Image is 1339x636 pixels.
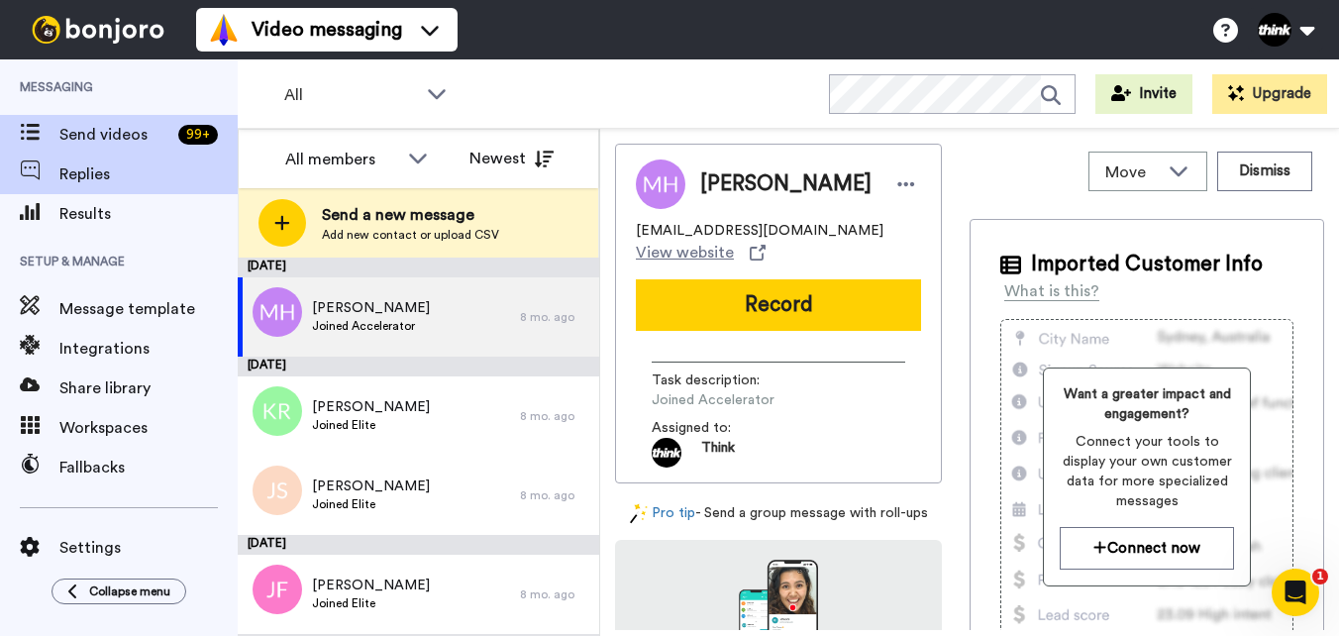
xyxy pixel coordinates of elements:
span: Workspaces [59,416,238,440]
a: Pro tip [630,503,695,524]
span: Share library [59,376,238,400]
img: Image of Mia Hewett [636,159,685,209]
span: [EMAIL_ADDRESS][DOMAIN_NAME] [636,221,883,241]
img: bj-logo-header-white.svg [24,16,172,44]
iframe: Intercom live chat [1272,569,1319,616]
span: Collapse menu [89,583,170,599]
span: Imported Customer Info [1031,250,1263,279]
span: Think [701,438,735,468]
button: Invite [1095,74,1192,114]
div: [DATE] [238,535,599,555]
span: Task description : [652,371,790,390]
span: [PERSON_NAME] [312,477,430,496]
div: [DATE] [238,357,599,376]
span: Joined Elite [312,496,430,512]
button: Record [636,279,921,331]
span: Integrations [59,337,238,361]
img: magic-wand.svg [630,503,648,524]
span: Joined Elite [312,417,430,433]
img: jf.png [253,565,302,614]
img: js.png [253,466,302,515]
img: mh.png [253,287,302,337]
span: [PERSON_NAME] [312,397,430,417]
div: 8 mo. ago [520,408,589,424]
span: Want a greater impact and engagement? [1060,384,1234,424]
div: All members [285,148,398,171]
span: Move [1105,160,1159,184]
span: View website [636,241,734,265]
span: Fallbacks [59,456,238,479]
span: Connect your tools to display your own customer data for more specialized messages [1060,432,1234,511]
span: Message template [59,297,238,321]
button: Dismiss [1217,152,1312,191]
div: 8 mo. ago [520,586,589,602]
button: Connect now [1060,527,1234,570]
span: Settings [59,536,238,560]
span: Send videos [59,123,170,147]
div: What is this? [1004,279,1099,303]
span: Joined Accelerator [312,318,430,334]
div: 8 mo. ago [520,487,589,503]
button: Upgrade [1212,74,1327,114]
img: vm-color.svg [208,14,240,46]
span: Add new contact or upload CSV [322,227,499,243]
span: Assigned to: [652,418,790,438]
button: Collapse menu [51,579,186,604]
span: Video messaging [252,16,402,44]
span: [PERSON_NAME] [312,576,430,595]
div: [DATE] [238,258,599,277]
span: All [284,83,417,107]
span: [PERSON_NAME] [700,169,872,199]
span: [PERSON_NAME] [312,298,430,318]
span: Joined Elite [312,595,430,611]
span: Results [59,202,238,226]
div: 99 + [178,125,218,145]
div: 8 mo. ago [520,309,589,325]
span: Joined Accelerator [652,390,840,410]
span: Send a new message [322,203,499,227]
a: View website [636,241,766,265]
span: 1 [1312,569,1328,584]
span: Replies [59,162,238,186]
button: Newest [455,139,568,178]
img: kr.png [253,386,302,436]
img: 43605a5b-2d15-4602-a127-3fdef772f02f-1699552572.jpg [652,438,681,468]
div: - Send a group message with roll-ups [615,503,942,524]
